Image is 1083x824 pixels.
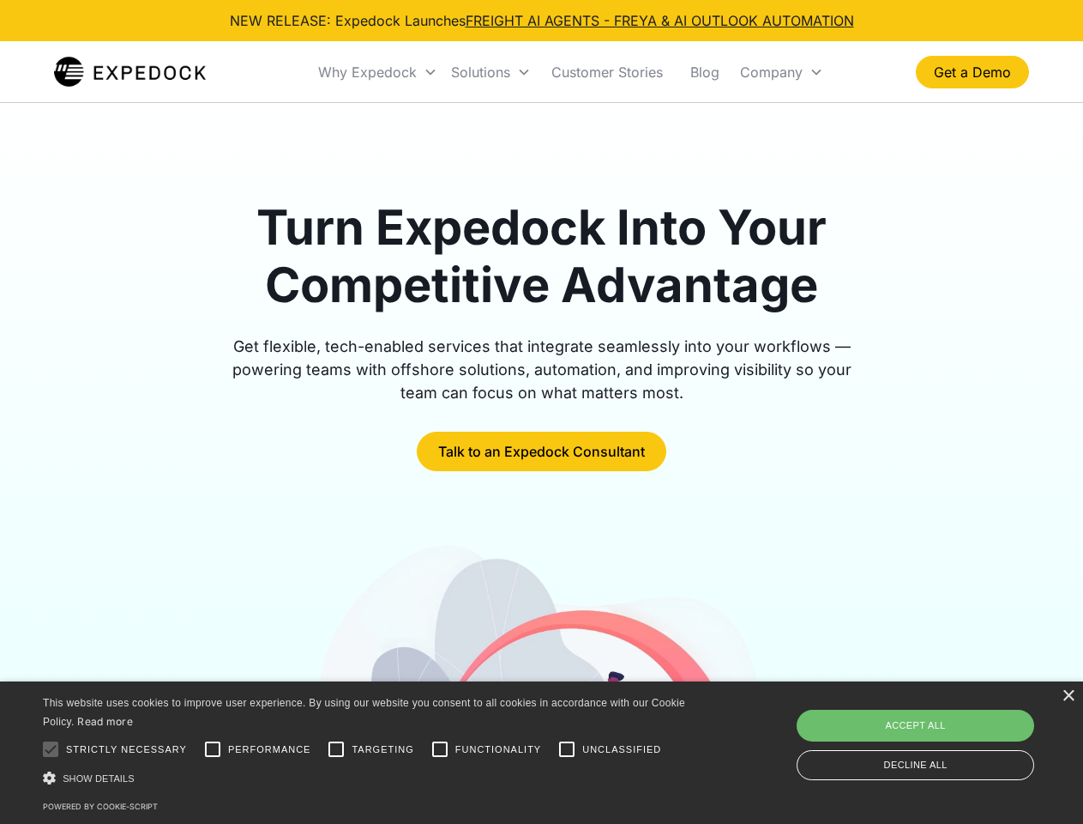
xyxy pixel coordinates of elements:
[213,335,871,404] div: Get flexible, tech-enabled services that integrate seamlessly into your workflows — powering team...
[77,715,133,728] a: Read more
[311,43,444,101] div: Why Expedock
[538,43,677,101] a: Customer Stories
[455,742,541,757] span: Functionality
[451,64,510,81] div: Solutions
[43,769,691,787] div: Show details
[797,639,1083,824] iframe: Chat Widget
[740,64,803,81] div: Company
[318,64,417,81] div: Why Expedock
[43,697,685,729] span: This website uses cookies to improve user experience. By using our website you consent to all coo...
[582,742,661,757] span: Unclassified
[63,773,135,784] span: Show details
[417,432,666,471] a: Talk to an Expedock Consultant
[352,742,413,757] span: Targeting
[444,43,538,101] div: Solutions
[213,199,871,314] h1: Turn Expedock Into Your Competitive Advantage
[466,12,854,29] a: FREIGHT AI AGENTS - FREYA & AI OUTLOOK AUTOMATION
[916,56,1029,88] a: Get a Demo
[230,10,854,31] div: NEW RELEASE: Expedock Launches
[733,43,830,101] div: Company
[54,55,206,89] a: home
[43,802,158,811] a: Powered by cookie-script
[54,55,206,89] img: Expedock Logo
[228,742,311,757] span: Performance
[66,742,187,757] span: Strictly necessary
[677,43,733,101] a: Blog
